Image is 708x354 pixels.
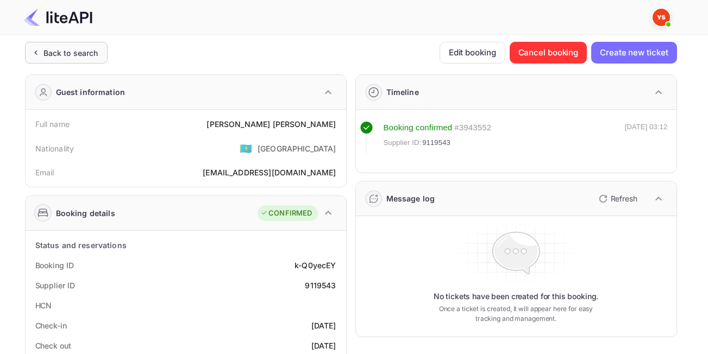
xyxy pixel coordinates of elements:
[206,118,336,130] div: [PERSON_NAME] [PERSON_NAME]
[35,260,74,271] div: Booking ID
[35,239,127,251] div: Status and reservations
[35,300,52,311] div: HCN
[260,208,312,219] div: CONFIRMED
[305,280,336,291] div: 9119543
[386,193,435,204] div: Message log
[258,143,336,154] div: [GEOGRAPHIC_DATA]
[510,42,587,64] button: Cancel booking
[384,122,453,134] div: Booking confirmed
[430,304,602,324] p: Once a ticket is created, it will appear here for easy tracking and management.
[35,320,67,331] div: Check-in
[454,122,491,134] div: # 3943552
[625,122,668,153] div: [DATE] 03:12
[592,190,642,207] button: Refresh
[35,143,74,154] div: Nationality
[35,118,70,130] div: Full name
[56,207,115,219] div: Booking details
[203,167,336,178] div: [EMAIL_ADDRESS][DOMAIN_NAME]
[295,260,336,271] div: k-Q0yecEY
[422,137,450,148] span: 9119543
[35,280,75,291] div: Supplier ID
[35,340,71,351] div: Check out
[35,167,54,178] div: Email
[384,137,422,148] span: Supplier ID:
[591,42,676,64] button: Create new ticket
[386,86,419,98] div: Timeline
[56,86,126,98] div: Guest information
[24,9,92,26] img: LiteAPI Logo
[240,138,252,158] span: United States
[611,193,637,204] p: Refresh
[311,320,336,331] div: [DATE]
[43,47,98,59] div: Back to search
[434,291,599,302] p: No tickets have been created for this booking.
[440,42,505,64] button: Edit booking
[311,340,336,351] div: [DATE]
[653,9,670,26] img: Yandex Support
